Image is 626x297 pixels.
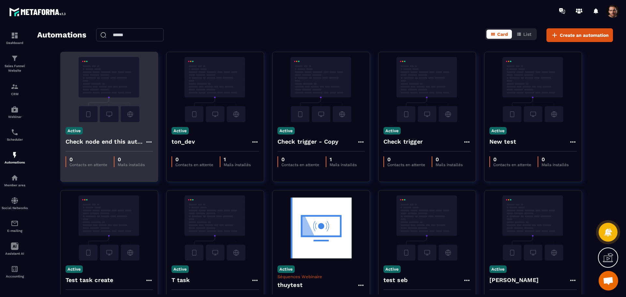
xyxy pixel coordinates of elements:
h4: T task [171,276,190,285]
img: scheduler [11,128,19,136]
p: Active [277,127,295,134]
p: Assistant AI [2,252,28,255]
img: accountant [11,265,19,273]
a: Assistant AI [2,237,28,260]
p: Active [277,265,295,273]
p: 0 [281,156,319,163]
img: logo [9,6,68,18]
a: schedulerschedulerScheduler [2,123,28,146]
p: Webinar [2,115,28,119]
a: emailemailE-mailing [2,215,28,237]
img: email [11,219,19,227]
h4: Test task create [66,276,113,285]
img: automation-background [66,57,153,122]
img: automations [11,174,19,182]
p: Mails installés [436,163,463,167]
p: 0 [69,156,107,163]
h4: [PERSON_NAME] [489,276,539,285]
img: automations [11,106,19,113]
p: Contacts en attente [387,163,425,167]
p: 0 [387,156,425,163]
span: List [523,32,531,37]
h2: Automations [37,28,86,42]
p: Active [171,127,189,134]
p: 0 [175,156,213,163]
p: Active [489,265,507,273]
a: automationsautomationsMember area [2,169,28,192]
h4: Check trigger - Copy [277,137,339,146]
img: automation-background [171,195,259,261]
p: 0 [493,156,531,163]
p: Active [171,265,189,273]
p: Contacts en attente [281,163,319,167]
h4: ton_dev [171,137,195,146]
p: Mails installés [224,163,251,167]
img: automation-background [171,57,259,122]
h4: Check node end this automation [66,137,145,146]
p: Sales Funnel Website [2,64,28,73]
p: 0 [118,156,145,163]
p: Active [489,127,507,134]
p: Séquences Webinaire [277,274,365,279]
h4: New test [489,137,516,146]
p: Mails installés [542,163,569,167]
a: automationsautomationsAutomations [2,146,28,169]
p: Active [66,265,83,273]
img: formation [11,32,19,39]
p: Mails installés [118,163,145,167]
button: Create an automation [546,28,613,42]
p: Active [383,127,401,134]
a: social-networksocial-networkSocial Networks [2,192,28,215]
img: automation-background [383,195,471,261]
img: social-network [11,197,19,205]
a: accountantaccountantAccounting [2,260,28,283]
a: automationsautomationsWebinar [2,101,28,123]
a: formationformationDashboard [2,27,28,49]
p: Contacts en attente [493,163,531,167]
div: Mở cuộc trò chuyện [599,271,618,290]
p: Contacts en attente [69,163,107,167]
p: Active [383,265,401,273]
a: formationformationSales Funnel Website [2,49,28,78]
p: E-mailing [2,229,28,233]
p: Member area [2,183,28,187]
p: Contacts en attente [175,163,213,167]
button: Card [486,30,512,39]
p: Dashboard [2,41,28,45]
img: automation-background [66,195,153,261]
h4: Check trigger [383,137,423,146]
span: Card [497,32,508,37]
p: 0 [436,156,463,163]
p: Accounting [2,275,28,278]
img: automation-background [277,195,365,261]
h4: thuytest [277,280,303,290]
img: formation [11,54,19,62]
img: automation-background [277,57,365,122]
p: Active [66,127,83,134]
img: automation-background [383,57,471,122]
img: automation-background [489,195,577,261]
a: formationformationCRM [2,78,28,101]
p: Automations [2,161,28,164]
p: 0 [542,156,569,163]
img: automations [11,151,19,159]
p: CRM [2,92,28,96]
button: List [513,30,535,39]
p: Social Networks [2,206,28,210]
p: Scheduler [2,138,28,141]
p: 1 [330,156,357,163]
h4: test seb [383,276,408,285]
p: 1 [224,156,251,163]
p: Mails installés [330,163,357,167]
img: formation [11,83,19,91]
span: Create an automation [560,32,609,38]
img: automation-background [489,57,577,122]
